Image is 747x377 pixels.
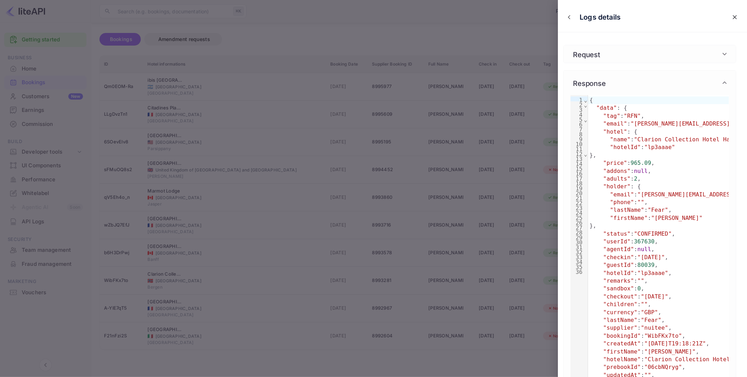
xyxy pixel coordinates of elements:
span: "tag" [603,113,620,119]
div: 15 [570,165,583,170]
span: 965.09 [631,160,651,166]
div: Response [563,70,736,95]
span: "Fear" [648,207,668,213]
span: 0 [637,285,641,292]
div: 31 [570,244,583,249]
span: 367630 [634,238,655,245]
span: "[DATE]T19:18:21Z" [644,340,706,347]
span: "06cbNQryg" [644,364,682,370]
span: "email" [603,120,627,127]
h6: Response [570,78,608,88]
span: "" [637,199,644,206]
div: 1 [570,96,583,101]
span: "hotel" [603,128,627,135]
span: "Fear" [641,317,662,323]
span: "currency" [603,309,637,316]
span: "prebookId" [603,364,641,370]
span: "status" [603,230,630,237]
span: "bookingId" [603,332,641,339]
span: "lastName" [603,317,637,323]
div: 9 [570,136,583,141]
span: "lp3aaae" [644,144,675,150]
div: 22 [570,200,583,204]
span: "sandbox" [603,285,634,292]
span: "agentId" [603,246,634,253]
span: "checkout" [603,293,637,300]
div: 8 [570,131,583,136]
div: 28 [570,229,583,234]
button: close [728,11,741,23]
span: "lastName" [610,207,644,213]
span: "hotelId" [603,270,634,276]
div: 30 [570,239,583,244]
div: 2 [570,101,583,106]
div: 5 [570,116,583,121]
span: "data" [596,105,617,111]
span: "addons" [603,168,630,174]
span: "[DATE]" [641,293,668,300]
span: "name" [610,136,631,143]
span: "nuitee" [641,324,668,331]
span: "[PERSON_NAME]" [651,215,703,221]
p: Logs details [580,12,621,22]
div: Request [563,45,736,63]
div: 25 [570,214,583,219]
div: 11 [570,146,583,150]
div: 34 [570,258,583,263]
span: "firstName" [603,348,641,355]
span: "hotelName" [603,356,641,363]
span: "[PERSON_NAME]" [644,348,696,355]
span: "children" [603,301,637,308]
div: 4 [570,111,583,116]
div: 29 [570,234,583,239]
div: 17 [570,175,583,180]
span: "guestId" [603,262,634,268]
div: 23 [570,204,583,209]
div: 18 [570,180,583,185]
div: 19 [570,185,583,190]
span: "firstName" [610,215,648,221]
div: 36 [570,268,583,273]
span: Fold line [583,151,588,157]
span: "" [637,277,644,284]
span: null [637,246,651,253]
div: 27 [570,224,583,229]
span: "holder" [603,183,630,190]
span: "[DATE]" [637,254,665,261]
span: "WibFKx7to" [644,332,682,339]
div: 33 [570,254,583,258]
div: 13 [570,155,583,160]
span: "hotelId" [610,144,641,150]
span: null [634,168,648,174]
span: "lp3aaae" [637,270,668,276]
div: 35 [570,263,583,268]
div: 6 [570,121,583,126]
div: 21 [570,195,583,200]
span: "email" [610,191,634,198]
div: 12 [570,150,583,155]
span: Fold line [583,102,588,108]
div: 14 [570,160,583,165]
div: 32 [570,249,583,254]
div: 16 [570,170,583,175]
span: Fold line [583,116,588,123]
span: "createdAt" [603,340,641,347]
span: "GBP" [641,309,658,316]
span: "CONFIRMED" [634,230,672,237]
span: "adults" [603,175,630,182]
div: 3 [570,106,583,111]
span: "remarks" [603,277,634,284]
span: Fold line [583,97,588,103]
div: 10 [570,141,583,146]
div: 7 [570,126,583,131]
span: "price" [603,160,627,166]
div: 26 [570,219,583,224]
span: "userId" [603,238,630,245]
span: "checkin" [603,254,634,261]
span: "phone" [610,199,634,206]
span: 80039 [637,262,655,268]
span: "RFN" [624,113,641,119]
div: 24 [570,209,583,214]
h6: Request [570,49,603,59]
span: "" [641,301,648,308]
